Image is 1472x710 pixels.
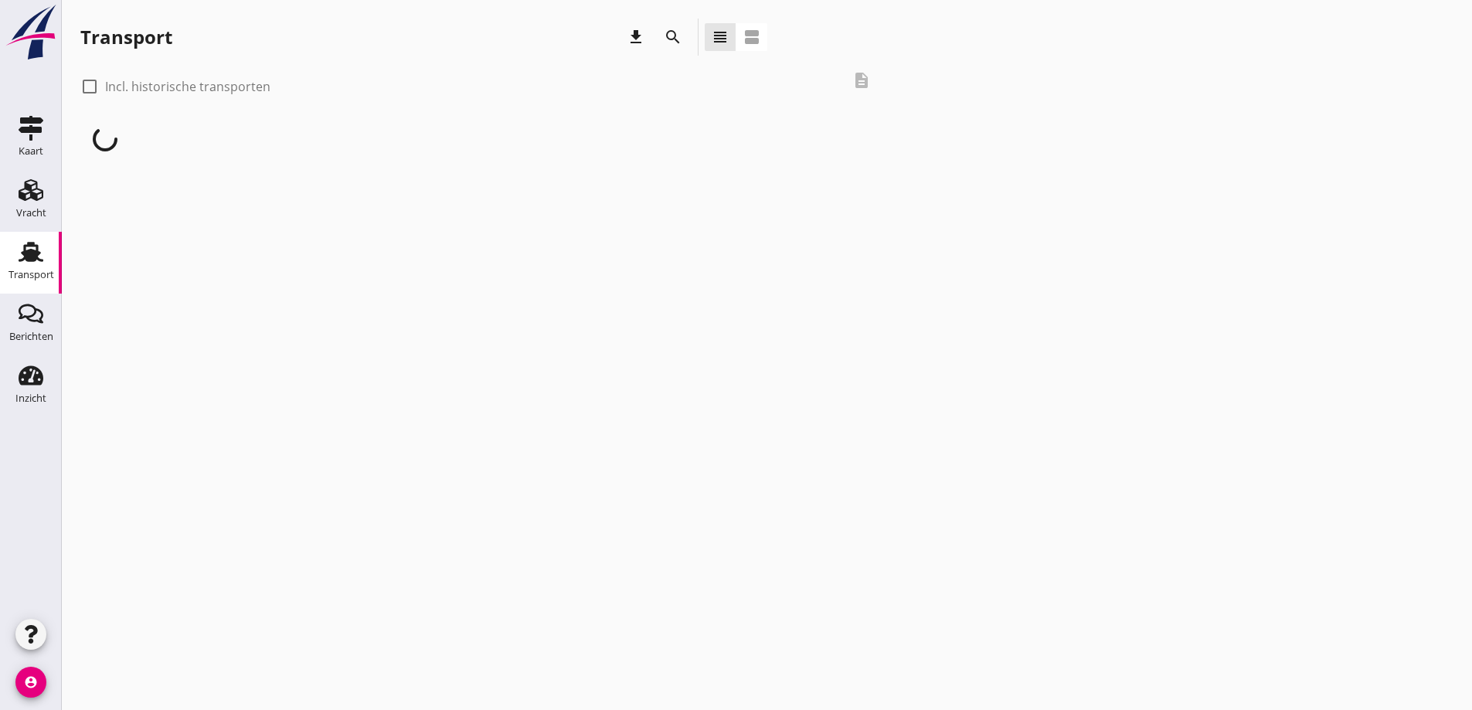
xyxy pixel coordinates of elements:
img: logo-small.a267ee39.svg [3,4,59,61]
i: view_agenda [743,28,761,46]
i: download [627,28,645,46]
div: Inzicht [15,393,46,403]
label: Incl. historische transporten [105,79,270,94]
div: Berichten [9,331,53,341]
div: Vracht [16,208,46,218]
i: view_headline [711,28,729,46]
i: account_circle [15,667,46,698]
div: Kaart [19,146,43,156]
div: Transport [8,270,54,280]
div: Transport [80,25,172,49]
i: search [664,28,682,46]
